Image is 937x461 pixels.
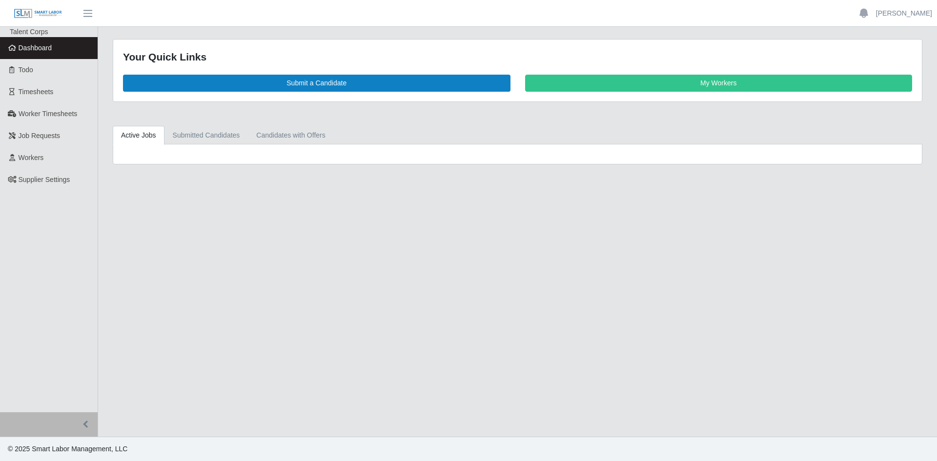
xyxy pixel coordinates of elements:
img: SLM Logo [14,8,62,19]
a: Submit a Candidate [123,75,510,92]
div: Your Quick Links [123,49,912,65]
span: Todo [19,66,33,74]
a: Active Jobs [113,126,164,145]
span: Worker Timesheets [19,110,77,118]
span: Workers [19,154,44,161]
span: Job Requests [19,132,61,140]
span: Supplier Settings [19,176,70,183]
span: Timesheets [19,88,54,96]
span: © 2025 Smart Labor Management, LLC [8,445,127,453]
a: My Workers [525,75,913,92]
a: Submitted Candidates [164,126,248,145]
span: Talent Corps [10,28,48,36]
a: Candidates with Offers [248,126,333,145]
span: Dashboard [19,44,52,52]
a: [PERSON_NAME] [876,8,932,19]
